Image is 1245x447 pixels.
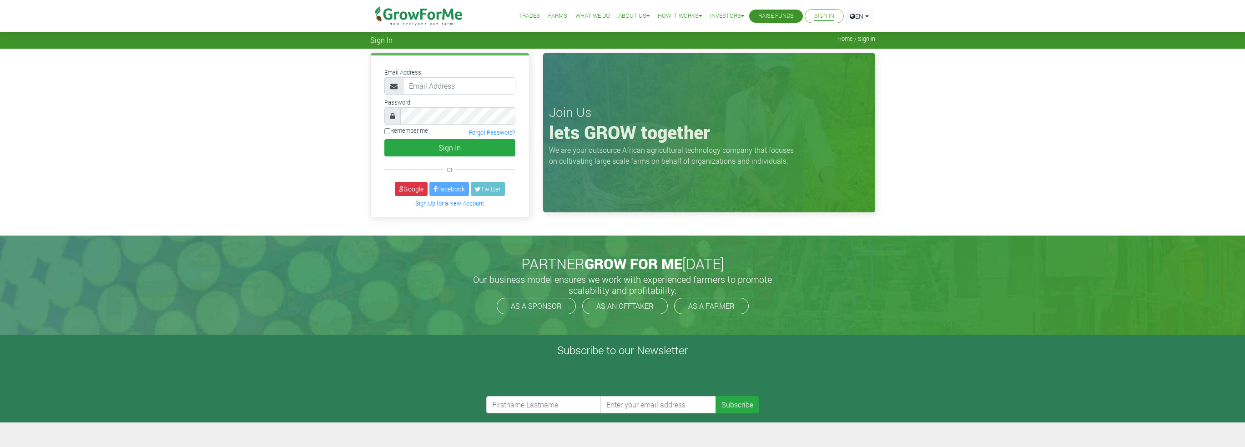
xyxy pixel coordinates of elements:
[370,35,393,44] span: Sign In
[384,126,428,135] label: Remember me
[758,11,794,21] a: Raise Funds
[519,11,540,21] a: Trades
[464,274,782,296] h5: Our business model ensures we work with experienced farmers to promote scalability and profitabil...
[658,11,702,21] a: How it Works
[384,128,390,134] input: Remember me
[618,11,650,21] a: About Us
[549,121,869,143] h1: lets GROW together
[395,182,428,196] a: Google
[415,200,484,207] a: Sign Up for a New Account
[374,255,872,272] h2: PARTNER [DATE]
[384,98,412,107] label: Password:
[716,396,759,413] button: Subscribe
[548,11,567,21] a: Farms
[837,35,875,42] span: Home / Sign In
[486,396,602,413] input: Firstname Lastname
[575,11,610,21] a: What We Do
[582,298,668,314] a: AS AN OFFTAKER
[486,361,625,396] iframe: reCAPTCHA
[674,298,749,314] a: AS A FARMER
[384,139,515,156] button: Sign In
[814,11,834,21] a: Sign In
[585,254,682,273] span: GROW FOR ME
[469,129,515,136] a: Forgot Password?
[549,105,869,120] h3: Join Us
[384,68,423,77] label: Email Address:
[384,164,515,175] div: or
[403,77,515,95] input: Email Address
[549,145,799,166] p: We are your outsource African agricultural technology company that focuses on cultivating large s...
[710,11,744,21] a: Investors
[846,9,873,23] a: EN
[11,344,1234,357] h4: Subscribe to our Newsletter
[600,396,716,413] input: Enter your email address
[497,298,576,314] a: AS A SPONSOR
